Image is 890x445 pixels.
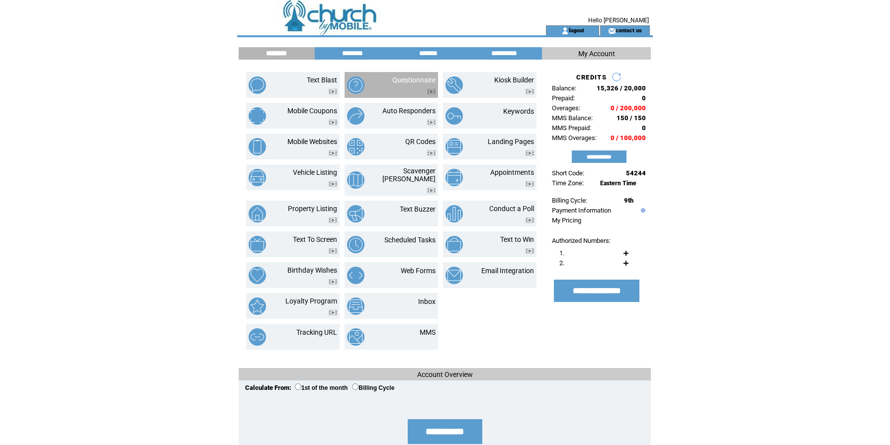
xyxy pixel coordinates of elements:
a: Kiosk Builder [494,76,534,84]
span: CREDITS [576,74,607,81]
a: Vehicle Listing [293,168,337,176]
img: qr-codes.png [347,138,364,155]
a: Text Buzzer [400,205,436,213]
img: tracking-url.png [249,328,266,346]
a: Scheduled Tasks [384,236,436,244]
img: text-buzzer.png [347,205,364,222]
a: Mobile Coupons [287,107,337,115]
img: appointments.png [445,169,463,186]
img: account_icon.gif [561,27,569,35]
img: auto-responders.png [347,107,364,125]
img: birthday-wishes.png [249,267,266,284]
a: QR Codes [405,138,436,146]
a: Keywords [503,107,534,115]
span: 1. [559,249,564,257]
img: loyalty-program.png [249,297,266,315]
span: MMS Balance: [552,114,593,122]
img: video.png [329,120,337,125]
img: video.png [427,89,436,94]
a: Scavenger [PERSON_NAME] [382,167,436,183]
img: help.gif [638,208,645,213]
a: Landing Pages [488,138,534,146]
img: video.png [427,188,436,193]
img: mobile-coupons.png [249,107,266,125]
a: contact us [616,27,642,33]
img: property-listing.png [249,205,266,222]
span: Eastern Time [600,180,636,187]
img: video.png [329,279,337,285]
img: text-blast.png [249,76,266,94]
a: Appointments [490,168,534,176]
img: contact_us_icon.gif [608,27,616,35]
label: 1st of the month [295,384,348,391]
span: 0 / 200,000 [611,104,646,112]
img: text-to-screen.png [249,236,266,253]
img: video.png [526,181,534,187]
img: video.png [329,248,337,254]
span: Short Code: [552,169,584,177]
input: Billing Cycle [352,383,358,390]
a: Loyalty Program [285,297,337,305]
a: Questionnaire [392,76,436,84]
img: landing-pages.png [445,138,463,155]
span: Overages: [552,104,580,112]
img: video.png [329,310,337,315]
img: vehicle-listing.png [249,169,266,186]
a: Email Integration [481,267,534,275]
img: email-integration.png [445,267,463,284]
img: scavenger-hunt.png [347,171,364,189]
a: Text Blast [307,76,337,84]
img: scheduled-tasks.png [347,236,364,253]
img: mms.png [347,328,364,346]
img: video.png [526,89,534,94]
a: Conduct a Poll [489,205,534,213]
img: inbox.png [347,297,364,315]
a: logout [569,27,584,33]
img: conduct-a-poll.png [445,205,463,222]
img: video.png [526,248,534,254]
img: video.png [329,218,337,223]
span: Prepaid: [552,94,575,102]
img: video.png [526,218,534,223]
span: 0 [642,94,646,102]
a: Web Forms [401,267,436,275]
span: Account Overview [417,371,473,378]
img: video.png [526,150,534,156]
span: MMS Overages: [552,134,597,142]
span: Hello [PERSON_NAME] [588,17,649,24]
span: My Account [578,50,615,58]
span: 150 / 150 [617,114,646,122]
img: video.png [427,150,436,156]
a: Text To Screen [293,235,337,243]
a: Tracking URL [296,328,337,336]
label: Billing Cycle [352,384,394,391]
a: Property Listing [288,205,337,213]
img: video.png [427,120,436,125]
img: questionnaire.png [347,76,364,94]
a: Birthday Wishes [287,266,337,274]
input: 1st of the month [295,383,301,390]
span: MMS Prepaid: [552,124,591,132]
span: 0 [642,124,646,132]
span: Billing Cycle: [552,197,587,204]
span: 2. [559,259,564,267]
span: Authorized Numbers: [552,237,611,244]
a: Payment Information [552,207,611,214]
img: keywords.png [445,107,463,125]
a: MMS [420,328,436,336]
a: Inbox [418,297,436,305]
img: video.png [329,150,337,156]
img: video.png [329,89,337,94]
span: 15,326 / 20,000 [597,84,646,92]
img: text-to-win.png [445,236,463,253]
span: 9th [624,197,633,204]
a: Text to Win [500,235,534,243]
span: Balance: [552,84,576,92]
img: kiosk-builder.png [445,76,463,94]
img: video.png [329,181,337,187]
img: web-forms.png [347,267,364,284]
img: mobile-websites.png [249,138,266,155]
a: My Pricing [552,217,581,224]
a: Mobile Websites [287,138,337,146]
span: 54244 [626,169,646,177]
